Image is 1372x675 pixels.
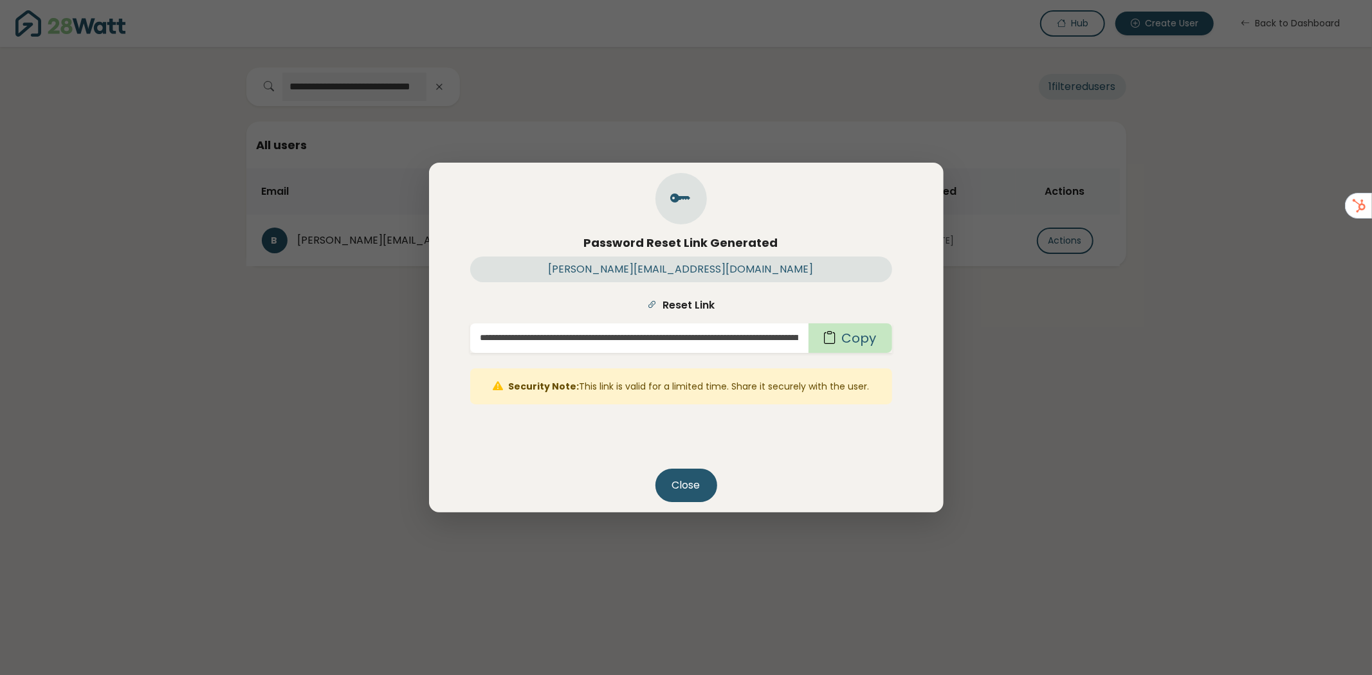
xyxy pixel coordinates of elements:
[655,469,717,502] button: Close
[508,380,579,393] strong: Security Note:
[470,298,892,313] label: Reset Link
[470,256,892,282] div: [PERSON_NAME][EMAIL_ADDRESS][DOMAIN_NAME]
[508,380,869,393] small: This link is valid for a limited time. Share it securely with the user.
[809,323,892,353] button: Copy
[470,235,892,251] h5: Password Reset Link Generated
